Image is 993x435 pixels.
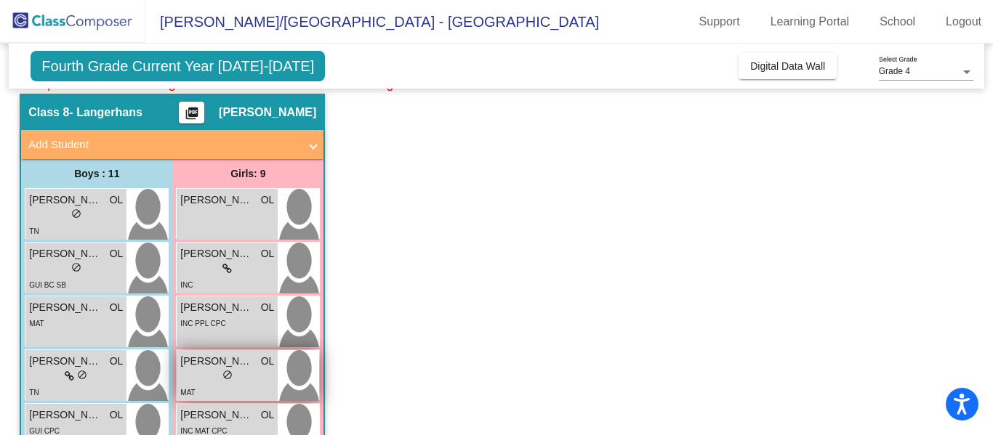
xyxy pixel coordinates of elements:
[21,130,323,159] mat-expansion-panel-header: Add Student
[29,427,60,435] span: GUI CPC
[180,389,195,397] span: MAT
[31,51,325,81] span: Fourth Grade Current Year [DATE]-[DATE]
[261,407,275,423] span: OL
[110,192,124,208] span: OL
[71,262,81,272] span: do_not_disturb_alt
[261,192,275,208] span: OL
[750,60,825,72] span: Digital Data Wall
[110,300,124,315] span: OL
[934,10,993,33] a: Logout
[180,246,253,261] span: [PERSON_NAME]
[180,281,193,289] span: INC
[29,192,102,208] span: [PERSON_NAME]
[222,370,233,380] span: do_not_disturb_alt
[172,159,323,188] div: Girls: 9
[145,10,599,33] span: [PERSON_NAME]/[GEOGRAPHIC_DATA] - [GEOGRAPHIC_DATA]
[868,10,927,33] a: School
[879,66,910,76] span: Grade 4
[29,407,102,423] span: [PERSON_NAME]
[183,106,201,126] mat-icon: picture_as_pdf
[77,370,87,380] span: do_not_disturb_alt
[261,246,275,261] span: OL
[110,246,124,261] span: OL
[21,159,172,188] div: Boys : 11
[71,208,81,219] span: do_not_disturb_alt
[688,10,752,33] a: Support
[29,281,66,289] span: GUI BC SB
[261,300,275,315] span: OL
[29,320,44,328] span: MAT
[261,354,275,369] span: OL
[180,320,225,328] span: INC PPL CPC
[29,389,39,397] span: TN
[219,105,316,120] span: [PERSON_NAME]
[759,10,861,33] a: Learning Portal
[29,246,102,261] span: [PERSON_NAME]
[739,53,837,79] button: Digital Data Wall
[29,354,102,369] span: [PERSON_NAME]
[28,137,299,153] mat-panel-title: Add Student
[29,300,102,315] span: [PERSON_NAME]
[110,407,124,423] span: OL
[28,105,69,120] span: Class 8
[180,407,253,423] span: [PERSON_NAME]
[69,105,142,120] span: - Langerhans
[29,227,39,235] span: TN
[180,354,253,369] span: [PERSON_NAME]
[179,102,204,123] button: Print Students Details
[180,300,253,315] span: [PERSON_NAME]
[110,354,124,369] span: OL
[180,192,253,208] span: [PERSON_NAME]
[180,427,227,435] span: INC MAT CPC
